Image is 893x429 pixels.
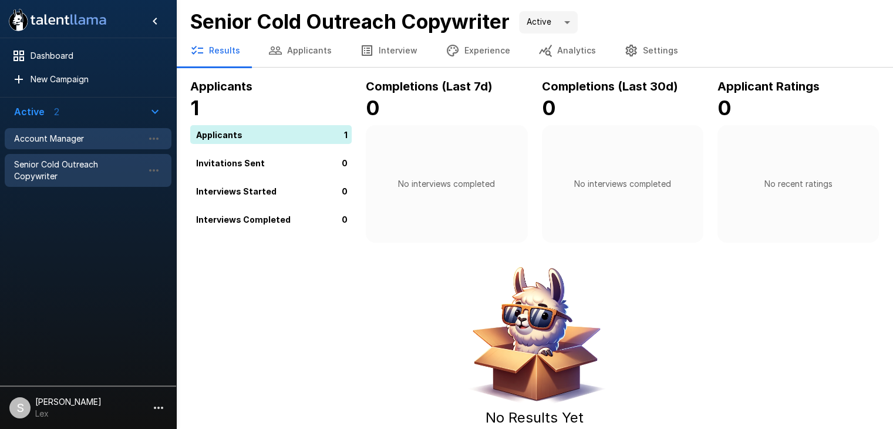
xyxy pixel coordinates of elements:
[254,34,346,67] button: Applicants
[344,128,348,140] p: 1
[717,79,820,93] b: Applicant Ratings
[190,79,252,93] b: Applicants
[717,96,732,120] b: 0
[486,408,584,427] h5: No Results Yet
[542,96,556,120] b: 0
[190,96,199,120] b: 1
[542,79,678,93] b: Completions (Last 30d)
[610,34,692,67] button: Settings
[432,34,524,67] button: Experience
[342,156,348,169] p: 0
[366,96,380,120] b: 0
[524,34,610,67] button: Analytics
[764,178,832,190] p: No recent ratings
[190,9,510,33] b: Senior Cold Outreach Copywriter
[519,11,578,33] div: Active
[176,34,254,67] button: Results
[574,178,671,190] p: No interviews completed
[342,213,348,225] p: 0
[398,178,495,190] p: No interviews completed
[461,262,608,408] img: Animated document
[366,79,493,93] b: Completions (Last 7d)
[346,34,432,67] button: Interview
[342,185,348,197] p: 0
